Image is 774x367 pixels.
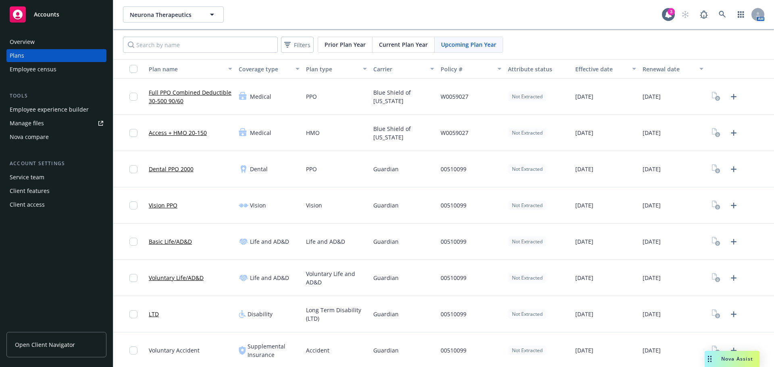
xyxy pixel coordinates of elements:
span: [DATE] [643,310,661,318]
div: Account settings [6,160,106,168]
button: Coverage type [235,59,303,79]
span: Guardian [373,310,399,318]
a: Voluntary Life/AD&D [149,274,204,282]
span: W0059027 [441,92,468,101]
span: [DATE] [643,129,661,137]
a: Upload Plan Documents [727,272,740,284]
span: 00510099 [441,201,466,209]
a: Start snowing [677,6,693,23]
a: Manage files [6,117,106,130]
span: W0059027 [441,129,468,137]
div: Employee census [10,63,56,76]
a: View Plan Documents [710,199,723,212]
span: Medical [250,92,271,101]
span: [DATE] [575,274,593,282]
div: Effective date [575,65,627,73]
span: Disability [248,310,273,318]
a: Upload Plan Documents [727,90,740,103]
div: Renewal date [643,65,695,73]
div: Not Extracted [508,345,547,355]
a: Upload Plan Documents [727,344,740,357]
div: Plan type [306,65,358,73]
span: [DATE] [643,165,661,173]
span: PPO [306,92,317,101]
a: Upload Plan Documents [727,163,740,176]
button: Neurona Therapeutics [123,6,224,23]
span: [DATE] [575,346,593,355]
span: Long Term Disability (LTD) [306,306,367,323]
a: Client access [6,198,106,211]
button: Policy # [437,59,505,79]
span: Medical [250,129,271,137]
span: Neurona Therapeutics [130,10,200,19]
a: View Plan Documents [710,344,723,357]
div: Overview [10,35,35,48]
input: Select all [129,65,137,73]
div: Not Extracted [508,91,547,102]
span: Current Plan Year [379,40,428,49]
div: Manage files [10,117,44,130]
span: Guardian [373,237,399,246]
div: Attribute status [508,65,569,73]
input: Search by name [123,37,278,53]
span: Life and AD&D [250,274,289,282]
a: View Plan Documents [710,272,723,284]
span: Open Client Navigator [15,340,75,349]
span: Guardian [373,165,399,173]
div: Client features [10,185,50,197]
a: Employee experience builder [6,103,106,116]
div: Nova compare [10,131,49,143]
a: View Plan Documents [710,308,723,321]
input: Toggle Row Selected [129,201,137,209]
button: Nova Assist [705,351,759,367]
span: Nova Assist [721,355,753,362]
span: [DATE] [575,165,593,173]
a: Search [714,6,730,23]
span: 00510099 [441,165,466,173]
span: Accident [306,346,329,355]
button: Plan name [146,59,235,79]
button: Attribute status [505,59,572,79]
button: Renewal date [639,59,707,79]
span: [DATE] [643,346,661,355]
div: Plan name [149,65,223,73]
a: Report a Bug [696,6,712,23]
div: Not Extracted [508,236,547,247]
div: Not Extracted [508,309,547,319]
span: Accounts [34,11,59,18]
a: Full PPO Combined Deductible 30-500 90/60 [149,88,232,105]
input: Toggle Row Selected [129,129,137,137]
a: LTD [149,310,159,318]
input: Toggle Row Selected [129,310,137,318]
span: 00510099 [441,310,466,318]
button: Effective date [572,59,639,79]
span: Voluntary Life and AD&D [306,270,367,286]
span: Dental [250,165,268,173]
span: Guardian [373,274,399,282]
div: Client access [10,198,45,211]
span: 00510099 [441,237,466,246]
a: Upload Plan Documents [727,199,740,212]
span: Voluntary Accident [149,346,200,355]
a: Upload Plan Documents [727,308,740,321]
span: PPO [306,165,317,173]
input: Toggle Row Selected [129,238,137,246]
span: Blue Shield of [US_STATE] [373,88,434,105]
a: Upload Plan Documents [727,126,740,139]
span: [DATE] [575,201,593,209]
span: Life and AD&D [250,237,289,246]
div: Not Extracted [508,164,547,174]
a: Overview [6,35,106,48]
input: Toggle Row Selected [129,346,137,355]
a: Basic Life/AD&D [149,237,192,246]
button: Plan type [303,59,370,79]
div: Employee experience builder [10,103,89,116]
a: Employee census [6,63,106,76]
button: Carrier [370,59,437,79]
input: Toggle Row Selected [129,93,137,101]
a: Dental PPO 2000 [149,165,193,173]
a: View Plan Documents [710,163,723,176]
span: 00510099 [441,346,466,355]
span: Guardian [373,201,399,209]
input: Toggle Row Selected [129,165,137,173]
